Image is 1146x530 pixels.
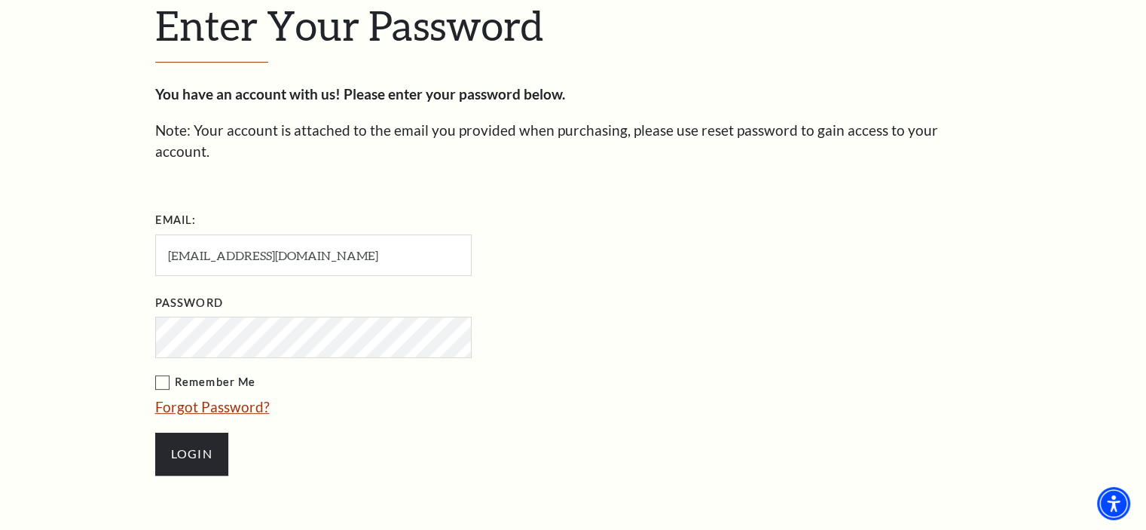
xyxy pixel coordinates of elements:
[155,1,543,49] span: Enter Your Password
[155,373,622,392] label: Remember Me
[1097,487,1130,520] div: Accessibility Menu
[155,294,223,313] label: Password
[344,85,565,103] strong: Please enter your password below.
[155,120,992,163] p: Note: Your account is attached to the email you provided when purchasing, please use reset passwo...
[155,85,341,103] strong: You have an account with us!
[155,433,228,475] input: Submit button
[155,398,270,415] a: Forgot Password?
[155,234,472,276] input: Required
[155,211,197,230] label: Email:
